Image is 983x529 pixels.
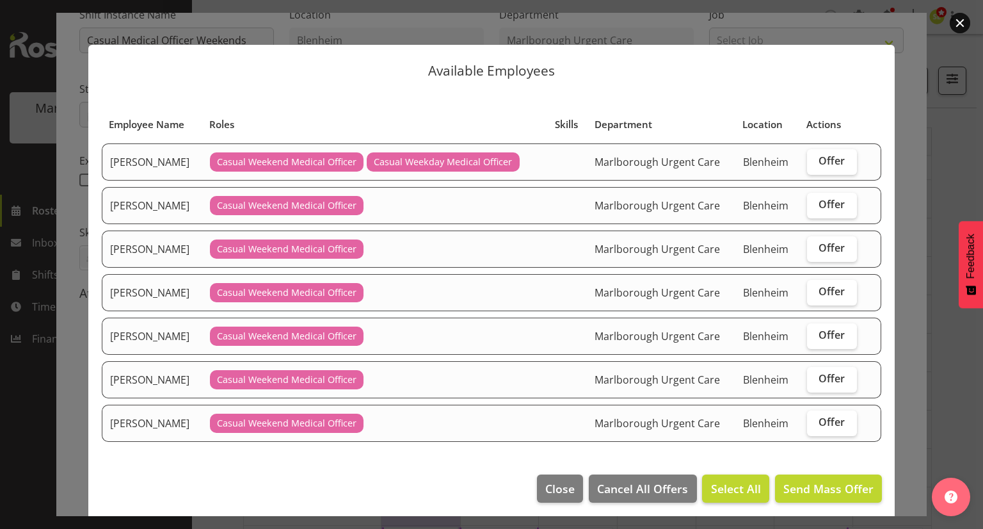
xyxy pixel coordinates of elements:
span: Casual Weekend Medical Officer [217,416,356,430]
img: help-xxl-2.png [945,491,957,503]
span: Department [595,117,652,132]
span: Casual Weekend Medical Officer [217,286,356,300]
span: Offer [819,198,845,211]
span: Casual Weekend Medical Officer [217,199,356,213]
span: Offer [819,285,845,298]
span: Offer [819,416,845,428]
span: Marlborough Urgent Care [595,242,720,256]
span: Marlborough Urgent Care [595,329,720,343]
td: [PERSON_NAME] [102,274,202,311]
span: Blenheim [743,199,788,213]
p: Available Employees [101,64,882,77]
td: [PERSON_NAME] [102,405,202,442]
span: Close [545,480,575,497]
span: Offer [819,154,845,167]
span: Marlborough Urgent Care [595,155,720,169]
button: Cancel All Offers [589,475,696,503]
span: Actions [806,117,841,132]
span: Employee Name [109,117,184,132]
span: Casual Weekend Medical Officer [217,373,356,387]
span: Feedback [965,234,977,279]
span: Blenheim [743,373,788,387]
span: Casual Weekend Medical Officer [217,242,356,256]
td: [PERSON_NAME] [102,361,202,398]
span: Cancel All Offers [597,480,688,497]
td: [PERSON_NAME] [102,143,202,181]
span: Roles [209,117,234,132]
button: Select All [702,475,769,503]
span: Casual Weekend Medical Officer [217,155,356,169]
span: Marlborough Urgent Care [595,199,720,213]
span: Marlborough Urgent Care [595,286,720,300]
span: Blenheim [743,329,788,343]
span: Casual Weekend Medical Officer [217,329,356,343]
button: Feedback - Show survey [959,221,983,308]
span: Offer [819,241,845,254]
span: Marlborough Urgent Care [595,373,720,387]
button: Send Mass Offer [775,475,882,503]
td: [PERSON_NAME] [102,318,202,355]
span: Casual Weekday Medical Officer [374,155,512,169]
span: Blenheim [743,242,788,256]
span: Marlborough Urgent Care [595,416,720,430]
td: [PERSON_NAME] [102,187,202,224]
span: Send Mass Offer [783,481,874,496]
td: [PERSON_NAME] [102,231,202,268]
span: Blenheim [743,286,788,300]
span: Skills [555,117,578,132]
span: Offer [819,329,845,341]
span: Select All [711,480,761,497]
span: Location [742,117,783,132]
span: Offer [819,372,845,385]
span: Blenheim [743,416,788,430]
button: Close [537,475,583,503]
span: Blenheim [743,155,788,169]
